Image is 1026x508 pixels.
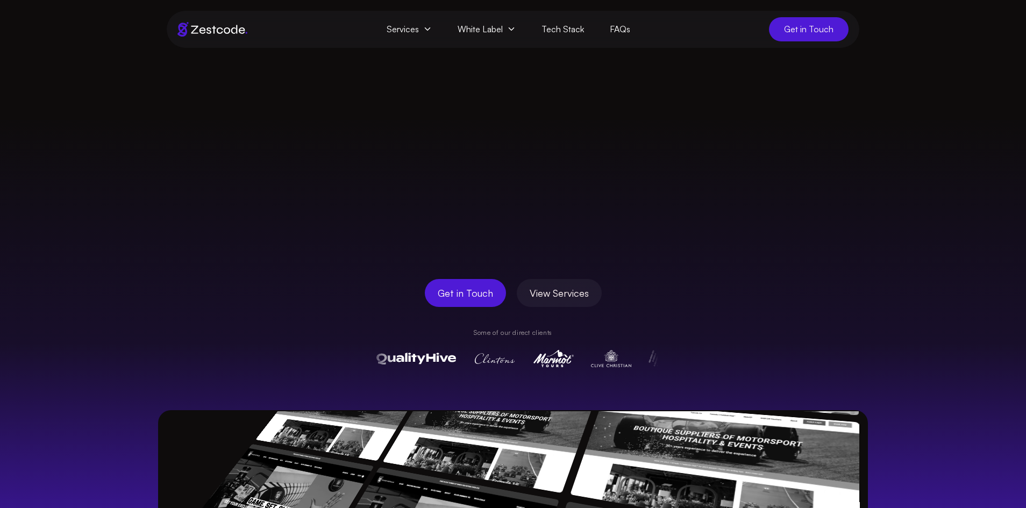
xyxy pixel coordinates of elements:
[769,17,849,41] a: Get in Touch
[529,17,597,41] a: Tech Stack
[582,375,860,497] img: Quality Hive UI
[649,350,688,367] img: Pulse
[533,350,574,367] img: Marmot Tours
[530,285,589,300] span: View Services
[376,350,456,367] img: QualityHive
[177,22,247,37] img: Brand logo of zestcode digital
[374,17,445,41] span: Services
[368,328,658,337] p: Some of our direct clients
[255,380,421,461] img: BAM Motorsports
[438,285,493,300] span: Get in Touch
[445,17,529,41] span: White Label
[425,279,506,307] a: Get in Touch
[591,350,631,367] img: Clive Christian
[473,350,516,367] img: Clintons Cards
[517,279,602,307] a: View Services
[597,17,643,41] a: FAQs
